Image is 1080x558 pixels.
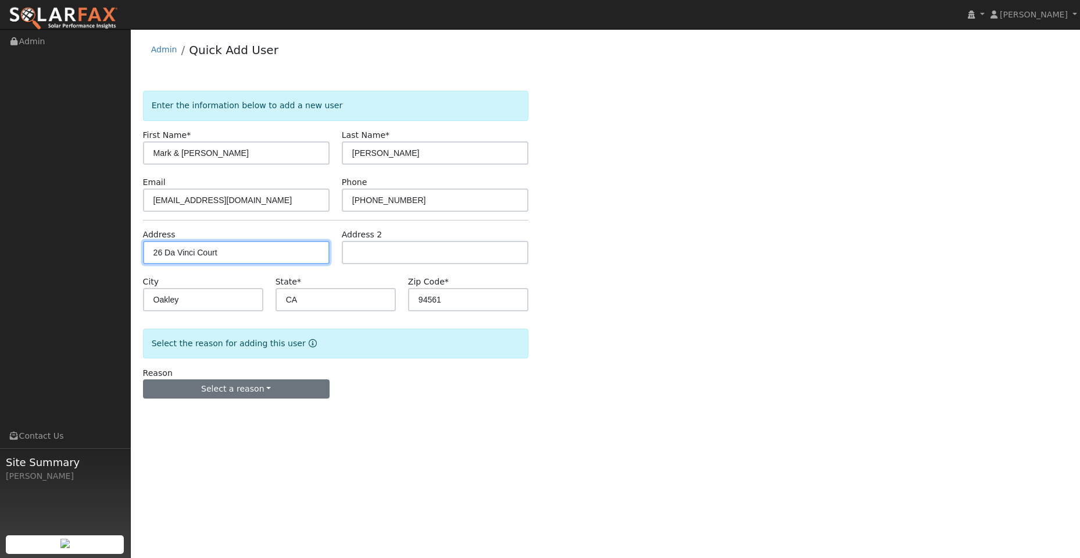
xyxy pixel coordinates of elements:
[187,130,191,140] span: Required
[189,43,278,57] a: Quick Add User
[342,229,382,241] label: Address 2
[143,176,166,189] label: Email
[151,45,177,54] a: Admin
[143,329,528,358] div: Select the reason for adding this user
[342,176,367,189] label: Phone
[143,129,191,141] label: First Name
[9,6,118,31] img: SolarFax
[297,277,301,286] span: Required
[143,379,330,399] button: Select a reason
[60,539,70,548] img: retrieve
[143,276,159,288] label: City
[385,130,389,140] span: Required
[276,276,301,288] label: State
[6,454,124,470] span: Site Summary
[143,91,528,120] div: Enter the information below to add a new user
[342,129,389,141] label: Last Name
[408,276,449,288] label: Zip Code
[306,339,317,348] a: Reason for new user
[143,229,176,241] label: Address
[1000,10,1068,19] span: [PERSON_NAME]
[6,470,124,482] div: [PERSON_NAME]
[445,277,449,286] span: Required
[143,367,173,379] label: Reason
